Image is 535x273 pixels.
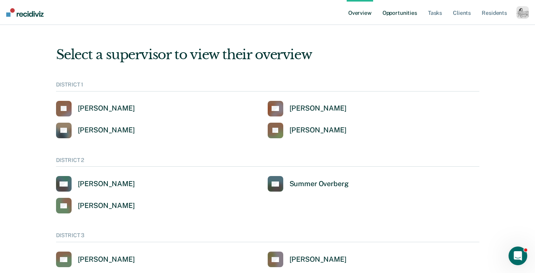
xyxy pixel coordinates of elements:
[268,101,347,116] a: [PERSON_NAME]
[56,123,135,138] a: [PERSON_NAME]
[56,198,135,213] a: [PERSON_NAME]
[56,101,135,116] a: [PERSON_NAME]
[509,247,527,265] iframe: Intercom live chat
[268,252,347,267] a: [PERSON_NAME]
[56,157,479,167] div: DISTRICT 2
[56,252,135,267] a: [PERSON_NAME]
[56,47,479,63] div: Select a supervisor to view their overview
[78,104,135,113] div: [PERSON_NAME]
[78,180,135,188] div: [PERSON_NAME]
[78,126,135,135] div: [PERSON_NAME]
[56,176,135,192] a: [PERSON_NAME]
[6,8,44,17] img: Recidiviz
[289,126,347,135] div: [PERSON_NAME]
[268,123,347,138] a: [PERSON_NAME]
[78,201,135,210] div: [PERSON_NAME]
[289,180,349,188] div: Summer Overberg
[268,176,349,192] a: Summer Overberg
[78,255,135,264] div: [PERSON_NAME]
[289,104,347,113] div: [PERSON_NAME]
[56,81,479,92] div: DISTRICT 1
[56,232,479,242] div: DISTRICT 3
[289,255,347,264] div: [PERSON_NAME]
